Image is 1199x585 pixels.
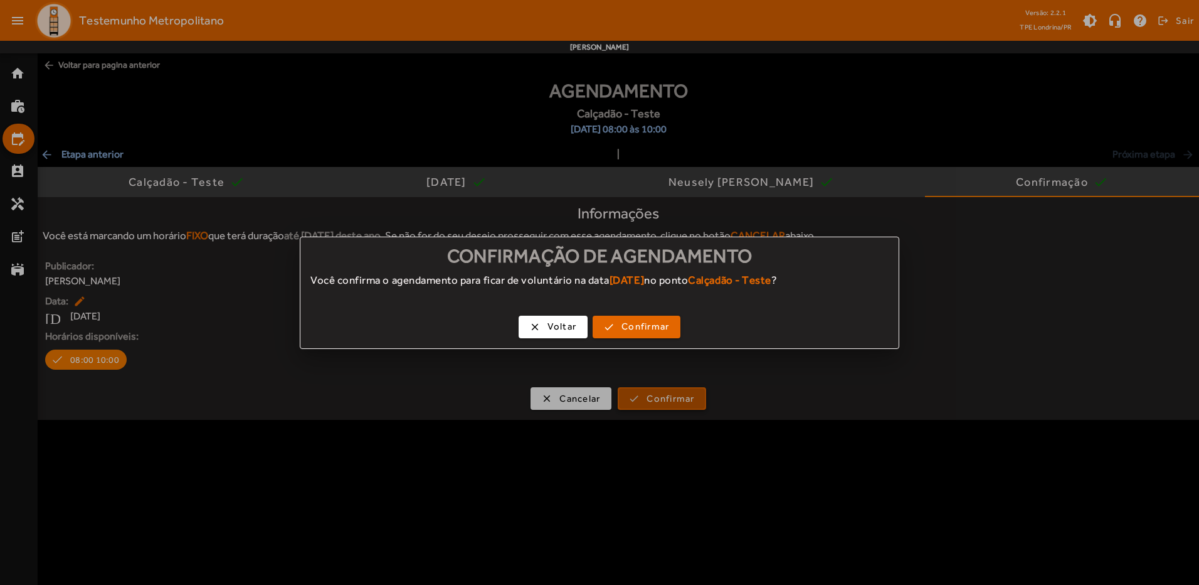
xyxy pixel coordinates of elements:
[547,319,577,334] span: Voltar
[519,316,588,338] button: Voltar
[688,274,771,286] strong: Calçadão - Teste
[447,245,753,267] span: Confirmação de agendamento
[300,272,899,300] div: Você confirma o agendamento para ficar de voluntário na data no ponto ?
[621,319,669,334] span: Confirmar
[593,316,680,338] button: Confirmar
[610,274,644,286] strong: [DATE]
